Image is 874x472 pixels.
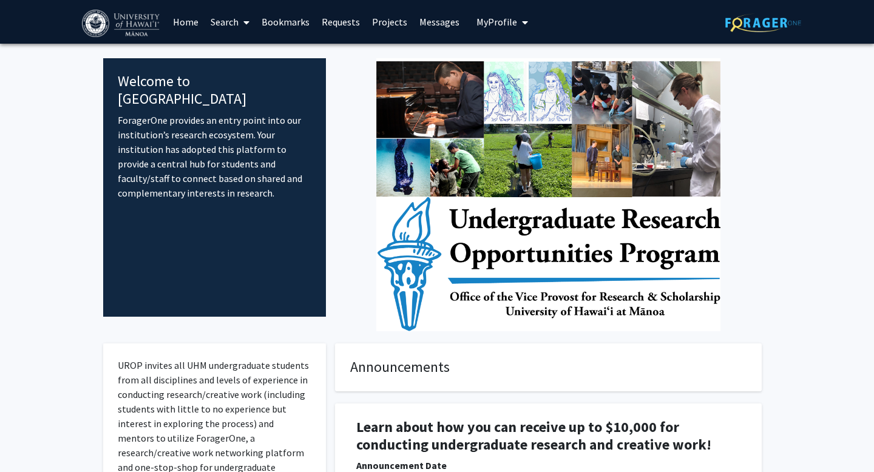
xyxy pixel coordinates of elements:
[366,1,413,43] a: Projects
[118,73,311,108] h4: Welcome to [GEOGRAPHIC_DATA]
[316,1,366,43] a: Requests
[205,1,256,43] a: Search
[167,1,205,43] a: Home
[82,10,162,37] img: University of Hawaiʻi at Mānoa Logo
[118,113,311,200] p: ForagerOne provides an entry point into our institution’s research ecosystem. Your institution ha...
[256,1,316,43] a: Bookmarks
[350,359,747,376] h4: Announcements
[476,16,517,28] span: My Profile
[376,58,720,331] img: Cover Image
[413,1,466,43] a: Messages
[356,419,740,454] h1: Learn about how you can receive up to $10,000 for conducting undergraduate research and creative ...
[725,13,801,32] img: ForagerOne Logo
